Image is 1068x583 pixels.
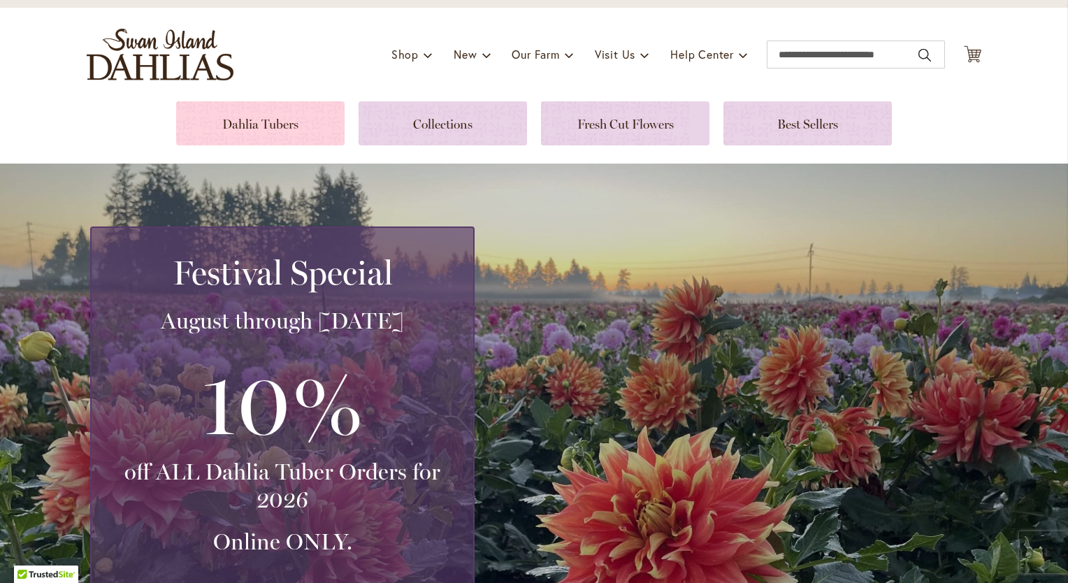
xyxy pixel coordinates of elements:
span: Shop [391,47,419,62]
span: Our Farm [512,47,559,62]
h3: August through [DATE] [108,307,456,335]
span: Help Center [670,47,734,62]
span: New [454,47,477,62]
span: Visit Us [595,47,635,62]
h3: 10% [108,349,456,458]
a: store logo [87,29,233,80]
h2: Festival Special [108,253,456,292]
h3: off ALL Dahlia Tuber Orders for 2026 [108,458,456,514]
h3: Online ONLY. [108,528,456,556]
